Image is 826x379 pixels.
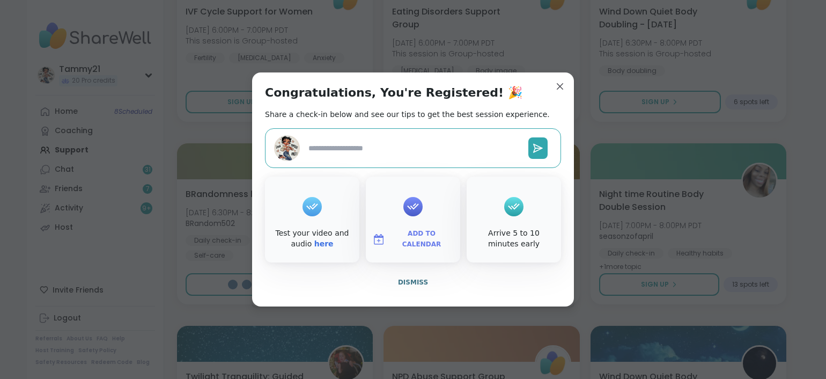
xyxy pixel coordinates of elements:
button: Add to Calendar [368,228,458,251]
h2: Share a check-in below and see our tips to get the best session experience. [265,109,550,120]
span: Dismiss [398,279,428,286]
button: Dismiss [265,271,561,294]
a: here [314,239,334,248]
img: ShareWell Logomark [372,233,385,246]
div: Test your video and audio [267,228,357,249]
h1: Congratulations, You're Registered! 🎉 [265,85,522,100]
img: Tammy21 [274,135,300,161]
div: Arrive 5 to 10 minutes early [469,228,559,249]
span: Add to Calendar [389,229,454,250]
